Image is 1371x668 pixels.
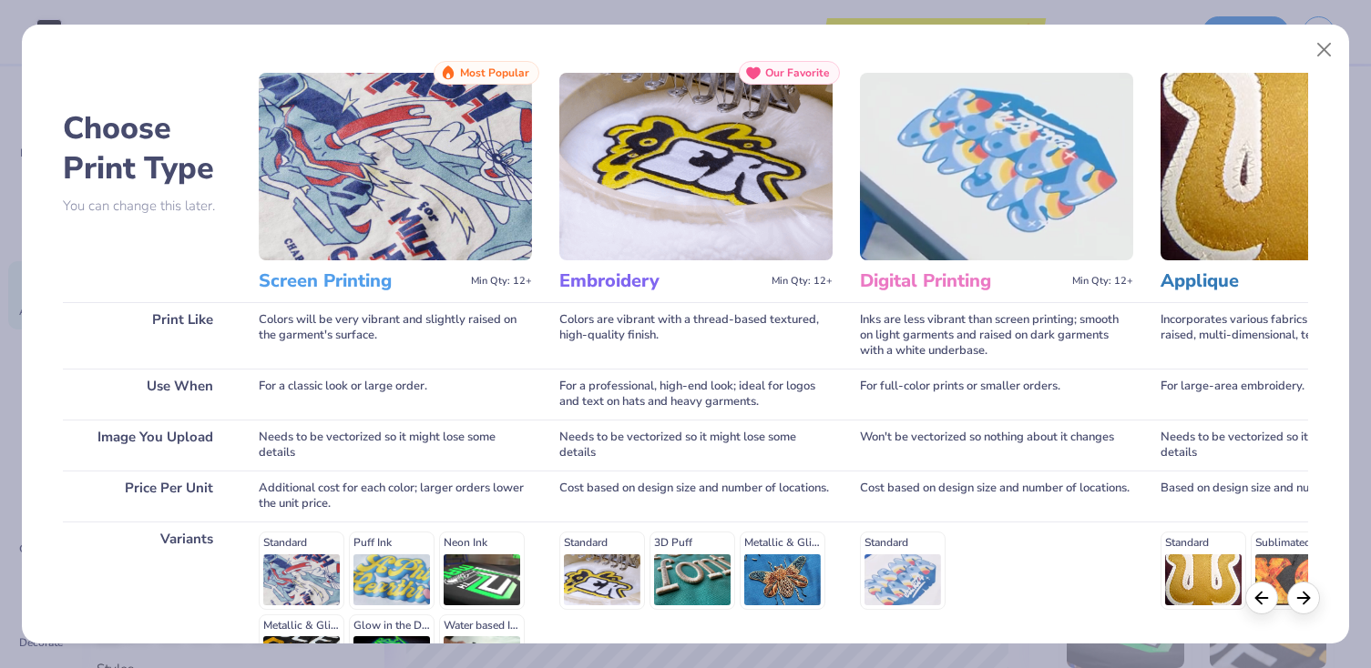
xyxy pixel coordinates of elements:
[259,471,532,521] div: Additional cost for each color; larger orders lower the unit price.
[259,269,464,293] h3: Screen Printing
[259,302,532,369] div: Colors will be very vibrant and slightly raised on the garment's surface.
[765,66,830,79] span: Our Favorite
[471,275,532,288] span: Min Qty: 12+
[259,420,532,471] div: Needs to be vectorized so it might lose some details
[259,369,532,420] div: For a classic look or large order.
[860,269,1065,293] h3: Digital Printing
[860,471,1133,521] div: Cost based on design size and number of locations.
[63,369,231,420] div: Use When
[772,275,833,288] span: Min Qty: 12+
[559,420,833,471] div: Needs to be vectorized so it might lose some details
[1161,269,1366,293] h3: Applique
[860,420,1133,471] div: Won't be vectorized so nothing about it changes
[860,369,1133,420] div: For full-color prints or smaller orders.
[559,471,833,521] div: Cost based on design size and number of locations.
[460,66,529,79] span: Most Popular
[559,269,764,293] h3: Embroidery
[63,302,231,369] div: Print Like
[559,73,833,260] img: Embroidery
[63,108,231,188] h2: Choose Print Type
[1307,33,1342,67] button: Close
[860,73,1133,260] img: Digital Printing
[559,302,833,369] div: Colors are vibrant with a thread-based textured, high-quality finish.
[63,471,231,521] div: Price Per Unit
[63,420,231,471] div: Image You Upload
[559,369,833,420] div: For a professional, high-end look; ideal for logos and text on hats and heavy garments.
[63,198,231,214] p: You can change this later.
[860,302,1133,369] div: Inks are less vibrant than screen printing; smooth on light garments and raised on dark garments ...
[259,73,532,260] img: Screen Printing
[1072,275,1133,288] span: Min Qty: 12+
